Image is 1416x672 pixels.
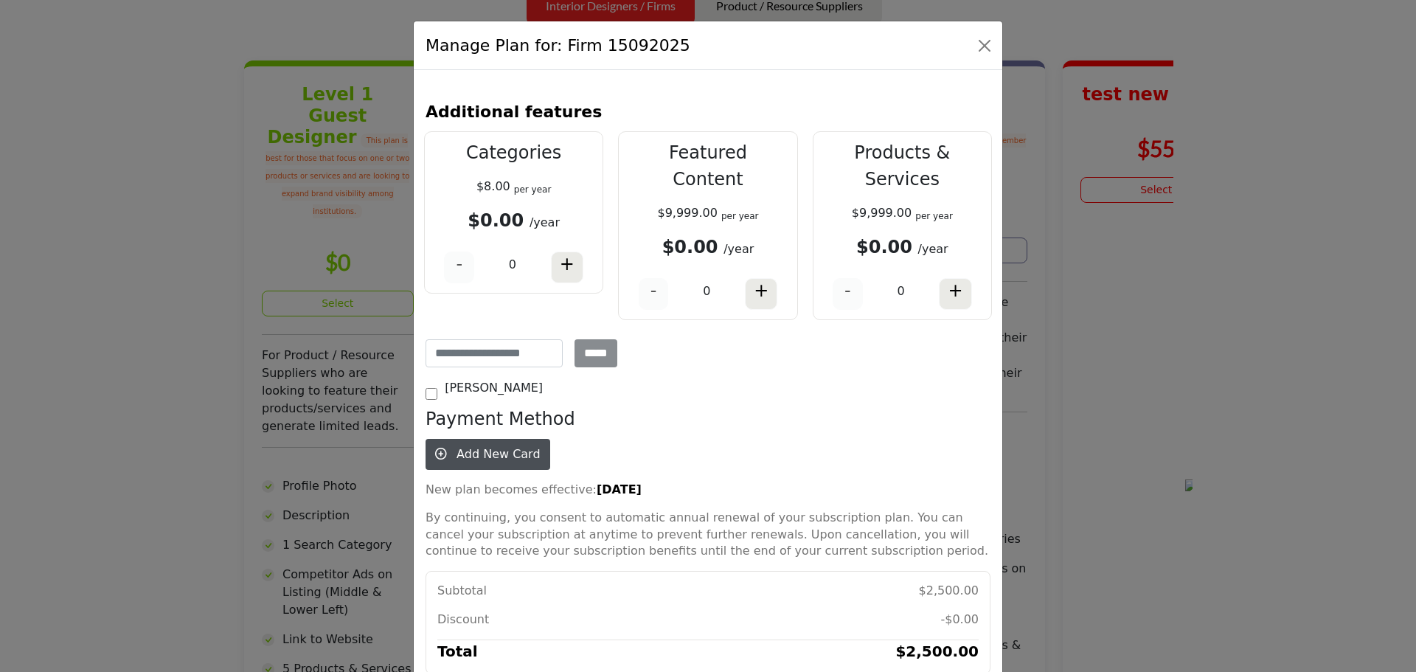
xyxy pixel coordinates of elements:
[509,256,516,274] p: 0
[939,278,971,310] button: +
[721,211,759,221] sub: per year
[973,34,996,58] button: Close
[426,33,690,58] h1: Manage Plan for: Firm 15092025
[445,379,543,397] p: [PERSON_NAME]
[632,139,783,193] p: Featured Content
[657,206,717,220] span: $9,999.00
[852,206,912,220] span: $9,999.00
[426,482,990,498] p: New plan becomes effective:
[856,237,912,257] b: $0.00
[426,100,602,124] h3: Additional features
[551,252,583,283] button: +
[437,583,487,599] p: Subtotal
[437,640,478,662] h5: Total
[919,583,979,599] p: $2,500.00
[940,612,979,628] p: -$0.00
[437,612,489,628] p: Discount
[827,139,978,193] p: Products & Services
[597,482,642,496] strong: [DATE]
[560,254,575,275] h4: +
[426,439,550,470] button: Add New Card
[754,280,768,302] h4: +
[895,640,979,662] h5: $2,500.00
[530,215,560,229] span: /year
[468,210,524,231] b: $0.00
[438,139,589,166] p: Categories
[703,283,710,300] p: 0
[948,280,962,302] h4: +
[745,278,777,310] button: +
[898,283,905,300] p: 0
[476,179,510,193] span: $8.00
[457,447,540,461] span: Add New Card
[662,237,718,257] b: $0.00
[426,510,990,559] p: By continuing, you consent to automatic annual renewal of your subscription plan. You can cancel ...
[723,242,754,256] span: /year
[514,184,552,195] sub: per year
[426,409,990,430] h4: Payment Method
[918,242,948,256] span: /year
[915,211,953,221] sub: per year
